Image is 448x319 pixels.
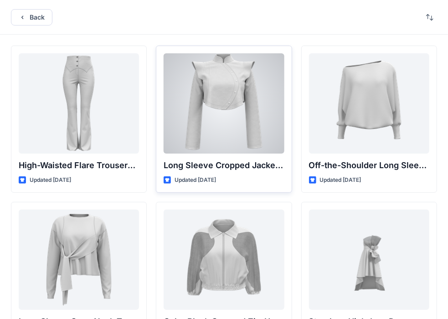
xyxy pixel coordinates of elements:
a: Off-the-Shoulder Long Sleeve Top [309,53,429,154]
p: Updated [DATE] [30,175,71,185]
p: Updated [DATE] [175,175,216,185]
p: High-Waisted Flare Trousers with Button Detail [19,159,139,172]
p: Off-the-Shoulder Long Sleeve Top [309,159,429,172]
a: Color Block Cropped Zip-Up Jacket with Sheer Sleeves [164,210,284,310]
a: Long Sleeve Cropped Jacket with Mandarin Collar and Shoulder Detail [164,53,284,154]
p: Updated [DATE] [320,175,361,185]
a: High-Waisted Flare Trousers with Button Detail [19,53,139,154]
a: Long Sleeve Crew Neck Top with Asymmetrical Tie Detail [19,210,139,310]
p: Long Sleeve Cropped Jacket with Mandarin Collar and Shoulder Detail [164,159,284,172]
a: Strapless High-Low Dress with Side Bow Detail [309,210,429,310]
button: Back [11,9,52,26]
